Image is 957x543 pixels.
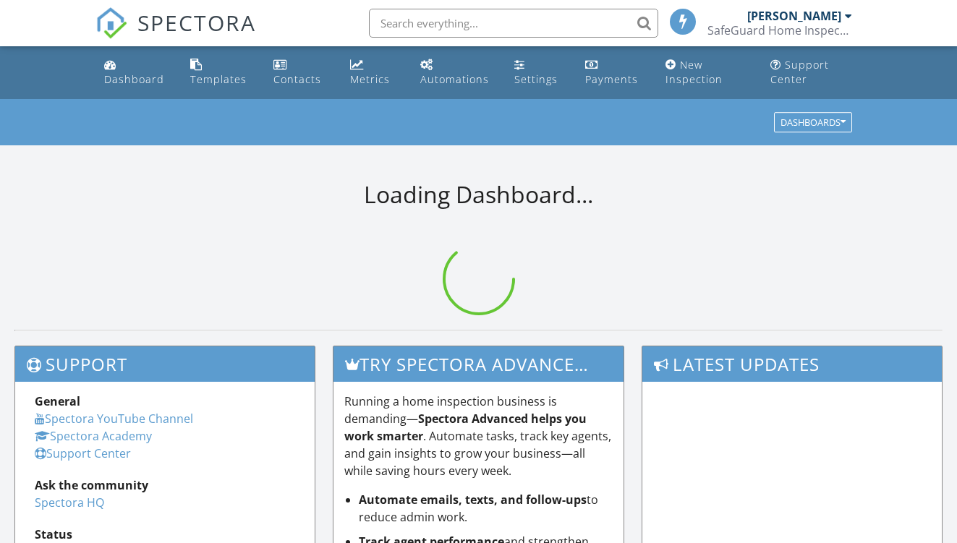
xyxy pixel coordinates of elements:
[774,113,852,133] button: Dashboards
[35,411,193,427] a: Spectora YouTube Channel
[35,445,131,461] a: Support Center
[707,23,852,38] div: SafeGuard Home Inspections
[660,52,752,93] a: New Inspection
[15,346,315,382] h3: Support
[765,52,859,93] a: Support Center
[514,72,558,86] div: Settings
[98,52,173,93] a: Dashboard
[35,526,295,543] div: Status
[184,52,256,93] a: Templates
[190,72,247,86] div: Templates
[585,72,638,86] div: Payments
[344,411,587,444] strong: Spectora Advanced helps you work smarter
[333,346,624,382] h3: Try spectora advanced [DATE]
[350,72,390,86] div: Metrics
[369,9,658,38] input: Search everything...
[770,58,829,86] div: Support Center
[420,72,489,86] div: Automations
[665,58,723,86] div: New Inspection
[35,393,80,409] strong: General
[509,52,568,93] a: Settings
[104,72,164,86] div: Dashboard
[359,492,587,508] strong: Automate emails, texts, and follow-ups
[781,118,846,128] div: Dashboards
[35,476,295,494] div: Ask the community
[137,7,256,38] span: SPECTORA
[414,52,497,93] a: Automations (Basic)
[359,491,613,526] li: to reduce admin work.
[95,7,127,39] img: The Best Home Inspection Software - Spectora
[344,52,403,93] a: Metrics
[642,346,942,382] h3: Latest Updates
[95,20,256,50] a: SPECTORA
[747,9,841,23] div: [PERSON_NAME]
[35,495,104,510] a: Spectora HQ
[344,393,613,479] p: Running a home inspection business is demanding— . Automate tasks, track key agents, and gain ins...
[579,52,648,93] a: Payments
[35,428,152,444] a: Spectora Academy
[268,52,333,93] a: Contacts
[273,72,321,86] div: Contacts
